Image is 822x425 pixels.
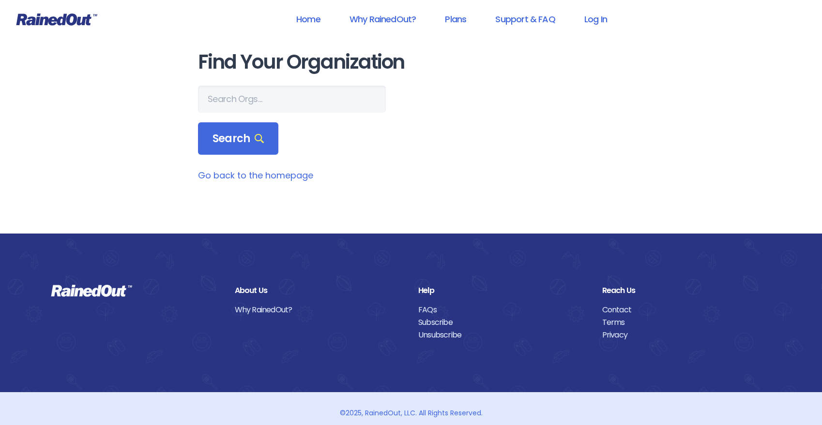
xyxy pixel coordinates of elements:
a: Why RainedOut? [337,8,429,30]
a: Privacy [602,329,772,341]
a: Why RainedOut? [235,304,404,316]
div: About Us [235,284,404,297]
a: Terms [602,316,772,329]
a: Go back to the homepage [198,169,313,181]
a: FAQs [418,304,588,316]
a: Home [284,8,333,30]
a: Support & FAQ [483,8,567,30]
div: Help [418,284,588,297]
div: Reach Us [602,284,772,297]
a: Plans [432,8,479,30]
a: Contact [602,304,772,316]
h1: Find Your Organization [198,51,624,73]
span: Search [213,132,264,146]
a: Subscribe [418,316,588,329]
a: Log In [572,8,620,30]
div: Search [198,122,278,155]
input: Search Orgs… [198,86,386,113]
a: Unsubscribe [418,329,588,341]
